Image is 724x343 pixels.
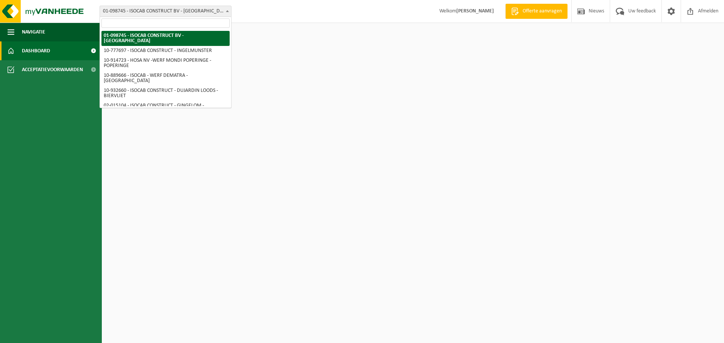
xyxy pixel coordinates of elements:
li: 10-932660 - ISOCAB CONSTRUCT - DUJARDIN LOODS - BIERVLIET [101,86,230,101]
span: Acceptatievoorwaarden [22,60,83,79]
a: Offerte aanvragen [505,4,568,19]
li: 01-098745 - ISOCAB CONSTRUCT BV - [GEOGRAPHIC_DATA] [101,31,230,46]
span: 01-098745 - ISOCAB CONSTRUCT BV - BAVIKHOVE [100,6,231,17]
span: Offerte aanvragen [521,8,564,15]
span: Dashboard [22,41,50,60]
li: 10-889666 - ISOCAB - WERF DEMATRA - [GEOGRAPHIC_DATA] [101,71,230,86]
li: 02-015104 - ISOCAB CONSTRUCT - GINGELOM - GINGELOM [101,101,230,116]
li: 10-777697 - ISOCAB CONSTRUCT - INGELMUNSTER [101,46,230,56]
strong: [PERSON_NAME] [456,8,494,14]
li: 10-914723 - HOSA NV -WERF MONDI POPERINGE - POPERINGE [101,56,230,71]
span: Navigatie [22,23,45,41]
